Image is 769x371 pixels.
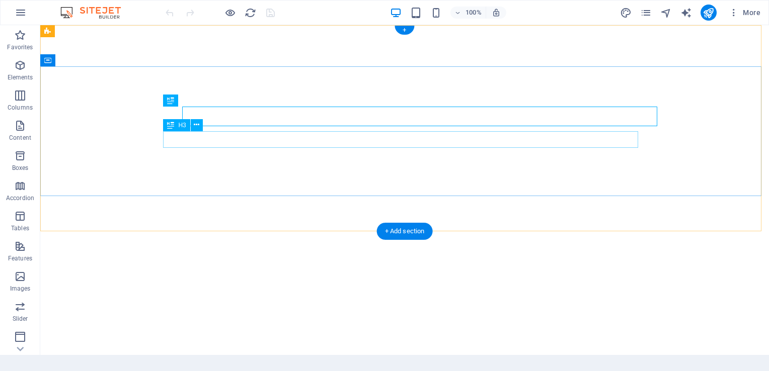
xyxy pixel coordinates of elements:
h6: 100% [466,7,482,19]
button: design [620,7,632,19]
button: More [725,5,764,21]
p: Accordion [6,194,34,202]
p: Elements [8,73,33,81]
div: + Add section [377,223,433,240]
button: text_generator [680,7,693,19]
button: reload [244,7,256,19]
p: Favorites [7,43,33,51]
p: Tables [11,224,29,232]
button: Click here to leave preview mode and continue editing [224,7,236,19]
p: Content [9,134,31,142]
i: Navigator [660,7,672,19]
i: On resize automatically adjust zoom level to fit chosen device. [492,8,501,17]
p: Images [10,285,31,293]
button: publish [701,5,717,21]
i: Design (Ctrl+Alt+Y) [620,7,632,19]
button: 100% [450,7,486,19]
p: Columns [8,104,33,112]
p: Features [8,254,32,262]
p: Boxes [12,164,29,172]
button: pages [640,7,652,19]
p: Slider [13,315,28,323]
i: Publish [703,7,714,19]
img: Editor Logo [58,7,133,19]
i: Reload page [245,7,256,19]
button: navigator [660,7,672,19]
div: + [395,26,414,35]
i: Pages (Ctrl+Alt+S) [640,7,652,19]
i: AI Writer [680,7,692,19]
span: More [729,8,760,18]
span: H3 [178,122,186,128]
